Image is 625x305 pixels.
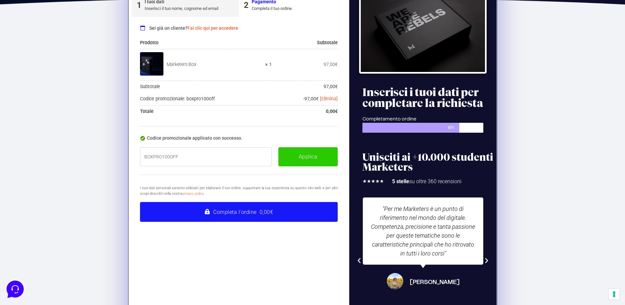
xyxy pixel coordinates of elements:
[140,105,272,118] th: Totale
[278,147,338,166] button: Applica
[57,221,75,227] p: Messaggi
[11,82,51,87] span: Trova una risposta
[252,5,292,12] div: Completa il tuo ordine
[272,93,338,106] td: -
[187,25,238,31] a: Fai clic qui per accedere
[324,84,338,89] bdi: 97,00
[362,178,367,185] i: ★
[371,178,375,185] i: ★
[272,37,338,49] th: Subtotale
[386,273,403,289] img: Stefania Fregni
[362,117,416,121] span: Completamento ordine
[380,178,384,185] i: ★
[11,37,24,50] img: dark
[362,87,493,109] h2: Inserisci i tuoi dati per completare la richiesta
[609,288,620,300] button: Le tue preferenze relative al consenso per le tecnologie di tracciamento
[362,178,384,185] div: 5/5
[335,84,338,89] span: €
[21,37,34,50] img: dark
[324,62,338,67] bdi: 97,00
[183,191,203,196] a: privacy policy
[86,212,127,227] button: Aiuto
[320,96,338,101] a: Rimuovi il codice promozionale boxpro100off
[140,20,338,34] div: Sei già un cliente?
[70,82,121,87] a: Apri Centro Assistenza
[448,123,459,133] span: 80%
[316,96,319,101] span: €
[43,59,97,65] span: Inizia una conversazione
[370,204,476,258] div: "Per me Marketers è un punto di riferimento nel mondo del digitale. Competenza, precisione e tant...
[375,178,380,185] i: ★
[140,186,338,196] p: I tuoi dati personali saranno utilizzati per elaborare il tuo ordine, supportare la tua esperienz...
[140,202,338,222] button: Completa l'ordine 0,00€
[15,96,108,103] input: Cerca un articolo...
[11,55,121,69] button: Inizia una conversazione
[326,109,338,114] bdi: 0,00
[304,96,319,101] span: 97,00
[11,26,56,32] span: Le tue conversazioni
[5,212,46,227] button: Home
[101,221,111,227] p: Aiuto
[362,152,493,172] h2: Unisciti ai +10.000 studenti Marketers
[410,278,459,287] span: [PERSON_NAME]
[483,257,490,264] div: Next slide
[140,52,164,76] img: Marketers Box
[5,279,25,299] iframe: Customerly Messenger Launcher
[20,221,31,227] p: Home
[140,81,272,93] th: Subtotale
[140,135,338,147] div: Codice promozionale applicato con successo.
[265,61,272,68] strong: × 1
[140,147,272,166] input: Coupon
[5,5,111,16] h2: Ciao da Marketers 👋
[46,212,86,227] button: Messaggi
[145,5,218,12] div: Inserisci il tuo nome, cognome ed email
[167,61,261,68] div: Marketers Box
[140,93,272,106] th: Codice promozionale: boxpro100off
[32,37,45,50] img: dark
[335,62,338,67] span: €
[335,109,338,114] span: €
[140,37,272,49] th: Prodotto
[367,178,371,185] i: ★
[356,257,362,264] div: Previous slide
